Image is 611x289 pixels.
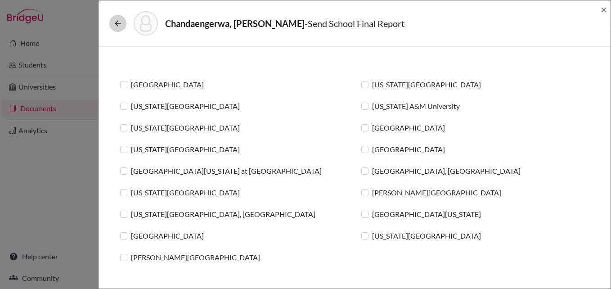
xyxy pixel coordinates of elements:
label: [US_STATE][GEOGRAPHIC_DATA] [131,101,240,112]
label: [PERSON_NAME][GEOGRAPHIC_DATA] [131,252,260,263]
span: × [601,3,607,16]
strong: Chandaengerwa, [PERSON_NAME] [165,18,305,29]
label: [GEOGRAPHIC_DATA] [131,230,204,241]
span: - Send School Final Report [305,18,404,29]
label: [US_STATE][GEOGRAPHIC_DATA], [GEOGRAPHIC_DATA] [131,209,315,220]
label: [PERSON_NAME][GEOGRAPHIC_DATA] [372,187,501,198]
label: [GEOGRAPHIC_DATA] [131,79,204,90]
label: [GEOGRAPHIC_DATA][US_STATE] [372,209,481,220]
label: [US_STATE][GEOGRAPHIC_DATA] [131,144,240,155]
label: [GEOGRAPHIC_DATA] [372,144,445,155]
label: [US_STATE][GEOGRAPHIC_DATA] [131,122,240,133]
label: [US_STATE][GEOGRAPHIC_DATA] [372,79,481,90]
label: [GEOGRAPHIC_DATA][US_STATE] at [GEOGRAPHIC_DATA] [131,166,322,176]
label: [US_STATE][GEOGRAPHIC_DATA] [131,187,240,198]
label: [US_STATE][GEOGRAPHIC_DATA] [372,230,481,241]
label: [GEOGRAPHIC_DATA], [GEOGRAPHIC_DATA] [372,166,521,176]
label: [US_STATE] A&M University [372,101,460,112]
button: Close [601,4,607,15]
label: [GEOGRAPHIC_DATA] [372,122,445,133]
